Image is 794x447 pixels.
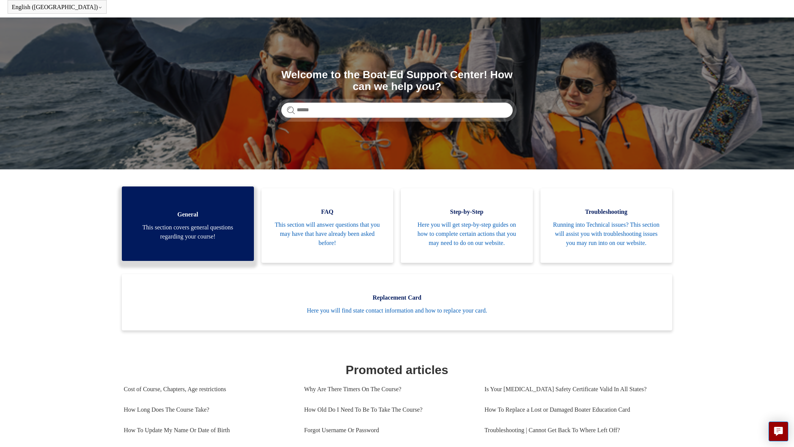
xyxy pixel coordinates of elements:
[124,379,293,400] a: Cost of Course, Chapters, Age restrictions
[552,220,661,248] span: Running into Technical issues? This section will assist you with troubleshooting issues you may r...
[122,274,672,330] a: Replacement Card Here you will find state contact information and how to replace your card.
[412,207,521,216] span: Step-by-Step
[273,220,382,248] span: This section will answer questions that you may have that have already been asked before!
[304,400,473,420] a: How Old Do I Need To Be To Take The Course?
[484,420,665,441] a: Troubleshooting | Cannot Get Back To Where Left Off?
[401,188,533,263] a: Step-by-Step Here you will get step-by-step guides on how to complete certain actions that you ma...
[133,210,243,219] span: General
[540,188,673,263] a: Troubleshooting Running into Technical issues? This section will assist you with troubleshooting ...
[122,186,254,261] a: General This section covers general questions regarding your course!
[281,103,513,118] input: Search
[281,69,513,93] h1: Welcome to the Boat-Ed Support Center! How can we help you?
[124,400,293,420] a: How Long Does The Course Take?
[124,420,293,441] a: How To Update My Name Or Date of Birth
[304,420,473,441] a: Forgot Username Or Password
[12,4,102,11] button: English ([GEOGRAPHIC_DATA])
[273,207,382,216] span: FAQ
[769,422,788,441] button: Live chat
[133,223,243,241] span: This section covers general questions regarding your course!
[133,306,661,315] span: Here you will find state contact information and how to replace your card.
[484,379,665,400] a: Is Your [MEDICAL_DATA] Safety Certificate Valid In All States?
[124,361,670,379] h1: Promoted articles
[412,220,521,248] span: Here you will get step-by-step guides on how to complete certain actions that you may need to do ...
[133,293,661,302] span: Replacement Card
[552,207,661,216] span: Troubleshooting
[304,379,473,400] a: Why Are There Timers On The Course?
[484,400,665,420] a: How To Replace a Lost or Damaged Boater Education Card
[262,188,394,263] a: FAQ This section will answer questions that you may have that have already been asked before!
